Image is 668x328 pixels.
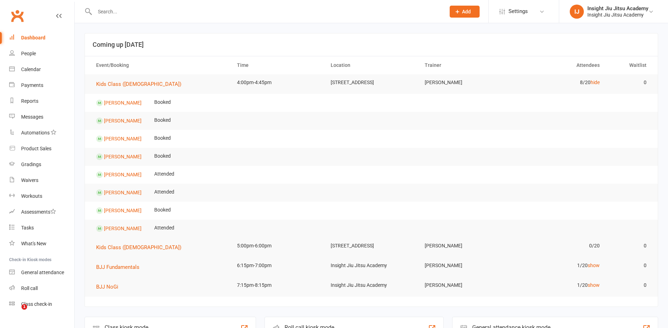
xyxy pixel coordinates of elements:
a: Roll call [9,280,74,296]
a: [PERSON_NAME] [104,190,142,195]
a: [PERSON_NAME] [104,208,142,213]
div: Tasks [21,225,34,231]
a: General attendance kiosk mode [9,265,74,280]
div: Reports [21,98,38,104]
td: Booked [148,130,177,146]
a: Gradings [9,157,74,172]
a: Payments [9,77,74,93]
a: show [588,282,600,288]
span: Kids Class ([DEMOGRAPHIC_DATA]) [96,244,181,251]
div: Product Sales [21,146,51,151]
button: BJJ NoGi [96,283,123,291]
a: [PERSON_NAME] [104,118,142,124]
div: Automations [21,130,50,135]
a: Clubworx [8,7,26,25]
a: [PERSON_NAME] [104,136,142,141]
h3: Coming up [DATE] [93,41,650,48]
div: Roll call [21,285,38,291]
td: Attended [148,184,181,200]
div: Calendar [21,67,41,72]
a: Dashboard [9,30,74,46]
div: People [21,51,36,56]
a: [PERSON_NAME] [104,100,142,106]
span: BJJ Fundamentals [96,264,139,270]
button: Add [450,6,480,18]
td: 0 [606,277,653,294]
td: 0/20 [512,238,606,254]
a: Assessments [9,204,74,220]
td: Attended [148,166,181,182]
td: 0 [606,257,653,274]
iframe: Intercom live chat [7,304,24,321]
div: Dashboard [21,35,45,40]
span: 1 [21,304,27,310]
td: 0 [606,74,653,91]
td: 8/20 [512,74,606,91]
td: [PERSON_NAME] [418,74,512,91]
a: show [588,263,600,268]
a: Tasks [9,220,74,236]
td: 1/20 [512,277,606,294]
a: Reports [9,93,74,109]
div: What's New [21,241,46,246]
a: What's New [9,236,74,252]
th: Time [231,56,324,74]
a: Class kiosk mode [9,296,74,312]
td: [STREET_ADDRESS] [324,238,418,254]
td: 5:00pm-6:00pm [231,238,324,254]
td: [PERSON_NAME] [418,277,512,294]
div: Class check-in [21,301,52,307]
a: Messages [9,109,74,125]
a: People [9,46,74,62]
a: [PERSON_NAME] [104,154,142,159]
a: Workouts [9,188,74,204]
td: Insight Jiu Jitsu Academy [324,277,418,294]
div: Gradings [21,162,41,167]
button: Kids Class ([DEMOGRAPHIC_DATA]) [96,80,186,88]
a: [PERSON_NAME] [104,226,142,231]
td: Booked [148,148,177,164]
button: BJJ Fundamentals [96,263,144,271]
th: Location [324,56,418,74]
td: [PERSON_NAME] [418,238,512,254]
a: Calendar [9,62,74,77]
td: Booked [148,112,177,128]
td: [STREET_ADDRESS] [324,74,418,91]
a: Waivers [9,172,74,188]
input: Search... [93,7,441,17]
td: 1/20 [512,257,606,274]
div: IJ [570,5,584,19]
div: Waivers [21,177,38,183]
td: Insight Jiu Jitsu Academy [324,257,418,274]
div: Insight Jiu Jitsu Academy [587,5,648,12]
td: Attended [148,220,181,236]
td: 0 [606,238,653,254]
th: Attendees [512,56,606,74]
th: Event/Booking [90,56,231,74]
div: Insight Jiu Jitsu Academy [587,12,648,18]
a: Automations [9,125,74,141]
div: Workouts [21,193,42,199]
th: Trainer [418,56,512,74]
th: Waitlist [606,56,653,74]
span: Kids Class ([DEMOGRAPHIC_DATA]) [96,81,181,87]
div: Assessments [21,209,56,215]
a: [PERSON_NAME] [104,172,142,177]
div: Payments [21,82,43,88]
div: General attendance [21,270,64,275]
div: Messages [21,114,43,120]
span: BJJ NoGi [96,284,118,290]
td: Booked [148,94,177,111]
td: 6:15pm-7:00pm [231,257,324,274]
a: hide [591,80,600,85]
span: Add [462,9,471,14]
td: [PERSON_NAME] [418,257,512,274]
a: Product Sales [9,141,74,157]
td: 7:15pm-8:15pm [231,277,324,294]
td: 4:00pm-4:45pm [231,74,324,91]
td: Booked [148,202,177,218]
span: Settings [508,4,528,19]
button: Kids Class ([DEMOGRAPHIC_DATA]) [96,243,186,252]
